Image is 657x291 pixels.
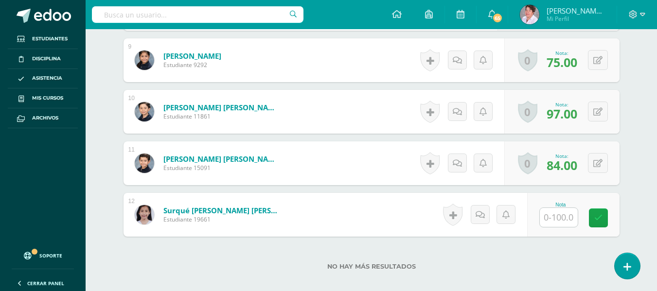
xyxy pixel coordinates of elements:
span: Archivos [32,114,58,122]
span: 75.00 [547,54,577,70]
a: 0 [518,49,537,71]
img: 322b2e3c3d4aa8aaf57fd90e7924248f.png [135,205,154,224]
div: Nota: [547,153,577,159]
a: [PERSON_NAME] [163,51,221,61]
input: 0-100.0 [540,208,578,227]
a: 0 [518,152,537,174]
span: Estudiante 19661 [163,215,280,223]
span: Mis cursos [32,94,63,102]
a: Surqué [PERSON_NAME] [PERSON_NAME] [163,205,280,215]
span: Estudiantes [32,35,68,43]
a: Mis cursos [8,88,78,108]
span: 65 [492,13,503,23]
img: e25b2687233f2d436f85fc9313f9d881.png [520,5,539,24]
span: Estudiante 11861 [163,112,280,120]
a: Archivos [8,108,78,128]
img: 641be18a386364e3d25bac9d09f570ca.png [135,51,154,70]
a: [PERSON_NAME] [PERSON_NAME] [163,154,280,164]
span: Mi Perfil [547,15,605,23]
span: Disciplina [32,55,61,63]
a: Asistencia [8,69,78,89]
span: 84.00 [547,157,577,173]
div: Nota: [547,50,577,56]
span: Soporte [39,252,62,259]
img: 2c6dc45f9c67ae377e40a28c38d3b2b2.png [135,154,154,173]
input: Busca un usuario... [92,6,303,23]
img: 1a91f5e336c671d6f36dc70190637f3e.png [135,102,154,121]
div: Nota [539,202,582,207]
span: Estudiante 15091 [163,164,280,172]
span: Asistencia [32,74,62,82]
span: Cerrar panel [27,280,64,287]
label: No hay más resultados [124,263,620,270]
a: Soporte [12,242,74,266]
span: Estudiante 9292 [163,61,221,69]
span: 97.00 [547,105,577,122]
a: [PERSON_NAME] [PERSON_NAME] [163,103,280,112]
span: [PERSON_NAME] del [PERSON_NAME] [547,6,605,16]
a: Disciplina [8,49,78,69]
div: Nota: [547,101,577,108]
a: Estudiantes [8,29,78,49]
a: 0 [518,101,537,123]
